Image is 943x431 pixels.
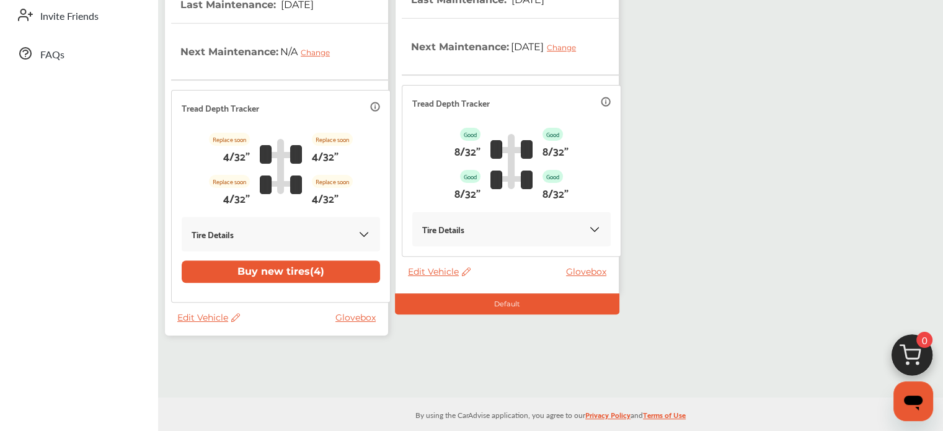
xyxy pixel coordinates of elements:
[542,183,569,202] p: 8/32"
[893,381,933,421] iframe: Button to launch messaging window
[490,133,533,189] img: tire_track_logo.b900bcbc.svg
[643,408,686,427] a: Terms of Use
[358,228,370,241] img: KOKaJQAAAABJRU5ErkJggg==
[11,37,146,69] a: FAQs
[411,19,585,74] th: Next Maintenance :
[588,223,601,236] img: KOKaJQAAAABJRU5ErkJggg==
[312,133,353,146] p: Replace soon
[585,408,631,427] a: Privacy Policy
[40,9,99,25] span: Invite Friends
[566,266,613,277] a: Glovebox
[454,183,480,202] p: 8/32"
[882,329,942,388] img: cart_icon.3d0951e8.svg
[301,48,336,57] div: Change
[182,260,380,283] button: Buy new tires(4)
[460,170,480,183] p: Good
[422,222,464,236] p: Tire Details
[335,312,382,323] a: Glovebox
[278,36,339,67] span: N/A
[312,188,339,207] p: 4/32"
[542,170,563,183] p: Good
[182,100,259,115] p: Tread Depth Tracker
[260,138,302,194] img: tire_track_logo.b900bcbc.svg
[192,227,234,241] p: Tire Details
[180,24,339,79] th: Next Maintenance :
[547,43,582,52] div: Change
[223,146,250,165] p: 4/32"
[312,146,339,165] p: 4/32"
[412,96,490,110] p: Tread Depth Tracker
[158,408,943,421] p: By using the CarAdvise application, you agree to our and
[542,128,563,141] p: Good
[209,175,250,188] p: Replace soon
[916,332,932,348] span: 0
[177,312,240,323] span: Edit Vehicle
[223,188,250,207] p: 4/32"
[395,293,619,314] div: Default
[509,31,585,62] span: [DATE]
[312,175,353,188] p: Replace soon
[542,141,569,160] p: 8/32"
[408,266,471,277] span: Edit Vehicle
[40,47,64,63] span: FAQs
[460,128,480,141] p: Good
[209,133,250,146] p: Replace soon
[454,141,480,160] p: 8/32"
